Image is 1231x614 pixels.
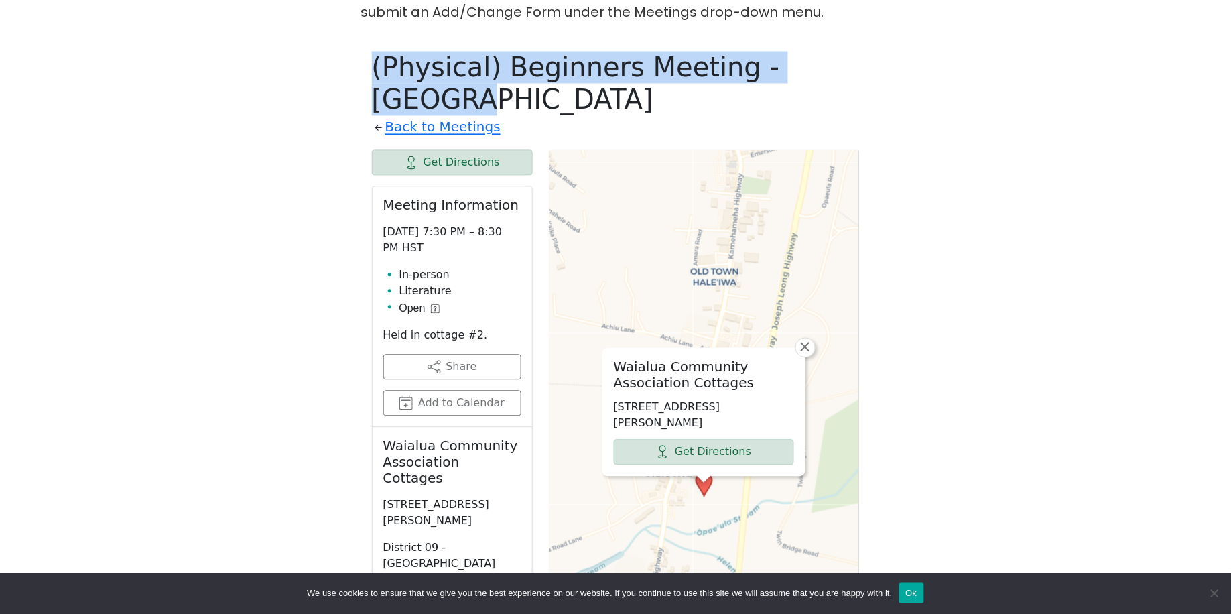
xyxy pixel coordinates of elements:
[399,300,426,316] span: Open
[383,224,521,256] p: [DATE] 7:30 PM – 8:30 PM HST
[795,337,816,357] a: Close popup
[383,354,521,379] button: Share
[399,283,521,299] li: Literature
[383,327,521,343] p: Held in cottage #2.
[1208,587,1221,600] span: No
[383,497,521,529] p: [STREET_ADDRESS][PERSON_NAME]
[372,51,860,115] h1: (Physical) Beginners Meeting - [GEOGRAPHIC_DATA]
[383,540,521,572] p: District 09 - [GEOGRAPHIC_DATA]
[399,300,440,316] button: Open
[614,399,794,431] p: [STREET_ADDRESS][PERSON_NAME]
[372,149,533,175] a: Get Directions
[399,267,521,283] li: In-person
[899,583,924,603] button: Ok
[383,197,521,213] h2: Meeting Information
[799,339,812,355] span: ×
[383,438,521,486] h2: Waialua Community Association Cottages
[385,115,501,139] a: Back to Meetings
[614,439,794,465] a: Get Directions
[307,587,892,600] span: We use cookies to ensure that we give you the best experience on our website. If you continue to ...
[383,390,521,416] button: Add to Calendar
[614,359,794,391] h2: Waialua Community Association Cottages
